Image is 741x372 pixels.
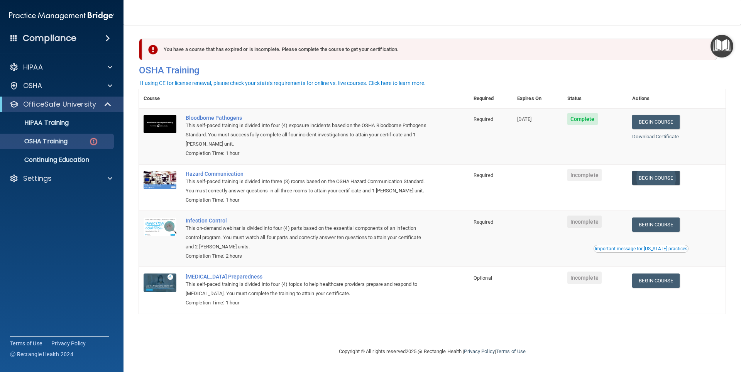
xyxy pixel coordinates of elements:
[186,273,430,280] a: [MEDICAL_DATA] Preparedness
[186,195,430,205] div: Completion Time: 1 hour
[496,348,526,354] a: Terms of Use
[23,174,52,183] p: Settings
[140,80,426,86] div: If using CE for license renewal, please check your state's requirements for online vs. live cours...
[139,89,181,108] th: Course
[474,116,493,122] span: Required
[5,156,110,164] p: Continuing Education
[186,251,430,261] div: Completion Time: 2 hours
[23,100,96,109] p: OfficeSafe University
[9,174,112,183] a: Settings
[594,245,689,253] button: Read this if you are a dental practitioner in the state of CA
[142,39,717,60] div: You have a course that has expired or is incomplete. Please complete the course to get your certi...
[148,45,158,54] img: exclamation-circle-solid-danger.72ef9ffc.png
[89,137,98,146] img: danger-circle.6113f641.png
[186,298,430,307] div: Completion Time: 1 hour
[186,217,430,224] a: Infection Control
[139,79,427,87] button: If using CE for license renewal, please check your state's requirements for online vs. live cours...
[517,116,532,122] span: [DATE]
[5,138,68,145] p: OSHA Training
[23,33,76,44] h4: Compliance
[595,246,687,251] div: Important message for [US_STATE] practices
[186,177,430,195] div: This self-paced training is divided into three (3) rooms based on the OSHA Hazard Communication S...
[464,348,494,354] a: Privacy Policy
[563,89,628,108] th: Status
[9,100,112,109] a: OfficeSafe University
[474,219,493,225] span: Required
[9,81,112,90] a: OSHA
[291,339,573,364] div: Copyright © All rights reserved 2025 @ Rectangle Health | |
[9,8,114,24] img: PMB logo
[186,149,430,158] div: Completion Time: 1 hour
[474,172,493,178] span: Required
[632,115,679,129] a: Begin Course
[632,171,679,185] a: Begin Course
[186,224,430,251] div: This on-demand webinar is divided into four (4) parts based on the essential components of an inf...
[567,272,602,284] span: Incomplete
[567,216,602,228] span: Incomplete
[711,35,733,58] button: Open Resource Center
[10,350,73,358] span: Ⓒ Rectangle Health 2024
[9,63,112,72] a: HIPAA
[186,171,430,177] a: Hazard Communication
[567,113,598,125] span: Complete
[10,340,42,347] a: Terms of Use
[474,275,492,281] span: Optional
[5,119,69,127] p: HIPAA Training
[23,63,43,72] p: HIPAA
[186,115,430,121] a: Bloodborne Pathogens
[628,89,726,108] th: Actions
[632,273,679,288] a: Begin Course
[632,134,679,139] a: Download Certificate
[469,89,513,108] th: Required
[23,81,42,90] p: OSHA
[567,169,602,181] span: Incomplete
[513,89,563,108] th: Expires On
[186,121,430,149] div: This self-paced training is divided into four (4) exposure incidents based on the OSHA Bloodborne...
[51,340,86,347] a: Privacy Policy
[139,65,726,76] h4: OSHA Training
[186,280,430,298] div: This self-paced training is divided into four (4) topics to help healthcare providers prepare and...
[632,217,679,232] a: Begin Course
